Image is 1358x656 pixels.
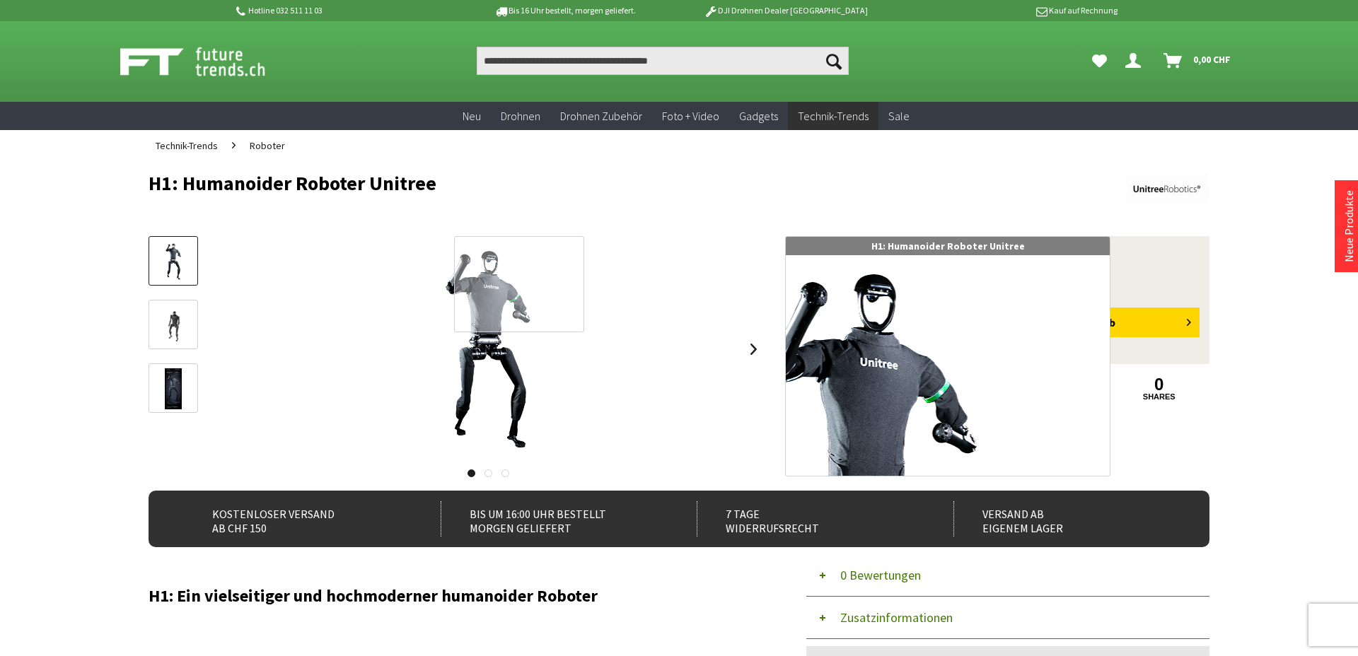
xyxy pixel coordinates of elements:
span: 0,00 CHF [1193,48,1231,71]
span: Drohnen [501,109,540,123]
button: Suchen [819,47,849,75]
div: 7 Tage Widerrufsrecht [697,501,922,537]
span: Sale [888,109,910,123]
a: Foto + Video [652,102,729,131]
a: shares [1110,392,1209,402]
img: H1: Humanoider Roboter Unitree [375,236,601,462]
a: Drohnen Zubehör [550,102,652,131]
button: 0 Bewertungen [806,554,1209,597]
a: Sale [878,102,919,131]
a: Drohnen [491,102,550,131]
div: Kostenloser Versand ab CHF 150 [184,501,410,537]
a: Neu [453,102,491,131]
button: Zusatzinformationen [806,597,1209,639]
img: Vorschau: H1: Humanoider Roboter Unitree [153,241,194,282]
div: Versand ab eigenem Lager [953,501,1179,537]
p: Kauf auf Rechnung [896,2,1117,19]
span: Technik-Trends [798,109,869,123]
a: Technik-Trends [149,130,225,161]
span: Neu [463,109,481,123]
h1: H1: Humanoider Roboter Unitree [149,172,997,194]
img: Unitree Roboter [1125,172,1209,205]
img: Shop Futuretrends - zur Startseite wechseln [120,44,296,79]
p: Bis 16 Uhr bestellt, morgen geliefert. [454,2,675,19]
span: Technik-Trends [156,139,218,152]
a: Roboter [243,130,292,161]
a: Gadgets [729,102,788,131]
input: Produkt, Marke, Kategorie, EAN, Artikelnummer… [477,47,849,75]
a: 0 [1110,377,1209,392]
p: Hotline 032 511 11 03 [233,2,454,19]
p: DJI Drohnen Dealer [GEOGRAPHIC_DATA] [675,2,896,19]
a: Dein Konto [1120,47,1152,75]
h2: H1: Ein vielseitiger und hochmoderner humanoider Roboter [149,587,764,605]
a: Meine Favoriten [1085,47,1114,75]
a: Warenkorb [1158,47,1238,75]
a: Neue Produkte [1342,190,1356,262]
span: Drohnen Zubehör [560,109,642,123]
a: Technik-Trends [788,102,878,131]
div: Bis um 16:00 Uhr bestellt Morgen geliefert [441,501,666,537]
span: Roboter [250,139,285,152]
span: Gadgets [739,109,778,123]
span: H1: Humanoider Roboter Unitree [871,240,1025,252]
span: Foto + Video [662,109,719,123]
